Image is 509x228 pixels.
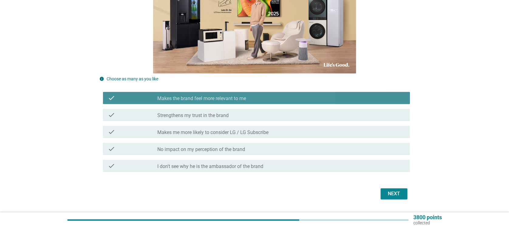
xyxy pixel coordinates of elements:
label: Choose as many as you like [107,76,158,81]
label: I don't see why he is the ambassador of the brand [157,163,263,169]
p: 3800 points [413,215,442,220]
i: check [108,145,115,153]
p: collected [413,220,442,226]
i: check [108,111,115,119]
i: check [108,162,115,169]
i: check [108,128,115,136]
label: No impact on my perception of the brand [157,146,245,153]
button: Next [381,188,407,199]
i: info [99,76,104,81]
label: Strengthens my trust in the brand [157,112,229,119]
div: Next [385,190,402,197]
label: Makes the brand feel more relevant to me [157,96,246,102]
i: check [108,94,115,102]
label: Makes me more likely to consider LG / LG Subscribe [157,129,268,136]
